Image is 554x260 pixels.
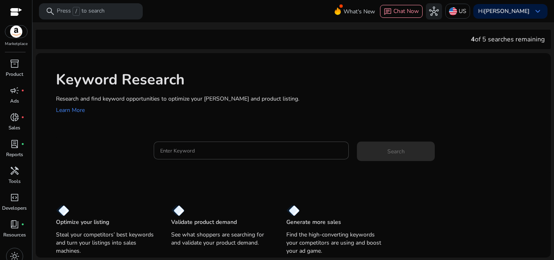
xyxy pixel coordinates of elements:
[56,231,155,255] p: Steal your competitors’ best keywords and turn your listings into sales machines.
[171,231,270,247] p: See what shoppers are searching for and validate your product demand.
[6,71,23,78] p: Product
[5,41,28,47] p: Marketplace
[10,59,19,69] span: inventory_2
[21,223,24,226] span: fiber_manual_record
[21,89,24,92] span: fiber_manual_record
[286,218,341,226] p: Generate more sales
[10,86,19,95] span: campaign
[393,7,419,15] span: Chat Now
[57,7,105,16] p: Press to search
[478,9,530,14] p: Hi
[286,231,385,255] p: Find the high-converting keywords your competitors are using and boost your ad game.
[171,218,237,226] p: Validate product demand
[10,139,19,149] span: lab_profile
[10,112,19,122] span: donut_small
[429,6,439,16] span: hub
[471,34,545,44] div: of 5 searches remaining
[449,7,457,15] img: us.svg
[344,4,375,19] span: What's New
[10,166,19,176] span: handyman
[533,6,543,16] span: keyboard_arrow_down
[6,151,23,158] p: Reports
[459,4,466,18] p: US
[10,193,19,202] span: code_blocks
[471,35,475,44] span: 4
[21,142,24,146] span: fiber_manual_record
[56,106,85,114] a: Learn More
[10,97,19,105] p: Ads
[56,218,109,226] p: Optimize your listing
[9,124,20,131] p: Sales
[426,3,442,19] button: hub
[56,205,69,216] img: diamond.svg
[21,116,24,119] span: fiber_manual_record
[380,5,423,18] button: chatChat Now
[10,219,19,229] span: book_4
[384,8,392,16] span: chat
[5,26,27,38] img: amazon.svg
[45,6,55,16] span: search
[73,7,80,16] span: /
[286,205,300,216] img: diamond.svg
[484,7,530,15] b: [PERSON_NAME]
[3,231,26,239] p: Resources
[171,205,185,216] img: diamond.svg
[56,95,543,103] p: Research and find keyword opportunities to optimize your [PERSON_NAME] and product listing.
[9,178,21,185] p: Tools
[56,71,543,88] h1: Keyword Research
[2,204,27,212] p: Developers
